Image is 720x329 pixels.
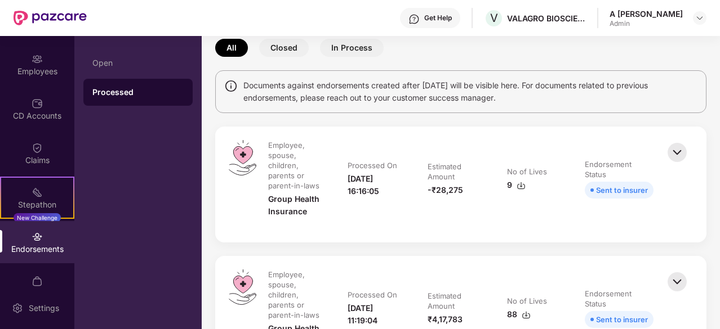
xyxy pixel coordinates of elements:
[268,193,325,218] div: Group Health Insurance
[32,231,43,242] img: svg+xml;base64,PHN2ZyBpZD0iRW5kb3JzZW1lbnRzIiB4bWxucz0iaHR0cDovL3d3dy53My5vcmcvMjAwMC9zdmciIHdpZH...
[596,313,648,326] div: Sent to insurer
[12,303,23,314] img: svg+xml;base64,PHN2ZyBpZD0iU2V0dGluZy0yMHgyMCIgeG1sbnM9Imh0dHA6Ly93d3cudzMub3JnLzIwMDAvc3ZnIiB3aW...
[14,213,61,222] div: New Challenge
[243,79,697,104] span: Documents against endorsements created after [DATE] will be visible here. For documents related t...
[32,187,43,198] img: svg+xml;base64,PHN2ZyB4bWxucz0iaHR0cDovL3d3dy53My5vcmcvMjAwMC9zdmciIHdpZHRoPSIyMSIgaGVpZ2h0PSIyMC...
[348,290,397,300] div: Processed On
[348,302,405,327] div: [DATE] 11:19:04
[490,11,498,25] span: V
[348,173,405,197] div: [DATE] 16:16:05
[428,313,463,326] div: ₹4,17,783
[92,58,184,67] div: Open
[229,269,256,305] img: svg+xml;base64,PHN2ZyB4bWxucz0iaHR0cDovL3d3dy53My5vcmcvMjAwMC9zdmciIHdpZHRoPSI0OS4zMiIgaGVpZ2h0PS...
[507,166,547,177] div: No of Lives
[224,79,238,93] img: svg+xml;base64,PHN2ZyBpZD0iSW5mbyIgeG1sbnM9Imh0dHA6Ly93d3cudzMub3JnLzIwMDAvc3ZnIiB3aWR0aD0iMTQiIG...
[507,296,547,306] div: No of Lives
[585,289,651,309] div: Endorsement Status
[348,160,397,170] div: Processed On
[695,13,704,22] img: svg+xml;base64,PHN2ZyBpZD0iRHJvcGRvd24tMzJ4MzIiIHhtbG5zPSJodHRwOi8vd3d3LnczLm9yZy8yMDAwL3N2ZyIgd2...
[215,39,248,57] button: All
[507,13,586,24] div: VALAGRO BIOSCIENCES
[428,291,482,311] div: Estimated Amount
[665,269,690,294] img: svg+xml;base64,PHN2ZyBpZD0iQmFjay0zMngzMiIgeG1sbnM9Imh0dHA6Ly93d3cudzMub3JnLzIwMDAvc3ZnIiB3aWR0aD...
[610,19,683,28] div: Admin
[665,140,690,165] img: svg+xml;base64,PHN2ZyBpZD0iQmFjay0zMngzMiIgeG1sbnM9Imh0dHA6Ly93d3cudzMub3JnLzIwMDAvc3ZnIiB3aWR0aD...
[320,39,384,57] button: In Process
[32,53,43,65] img: svg+xml;base64,PHN2ZyBpZD0iRW1wbG95ZWVzIiB4bWxucz0iaHR0cDovL3d3dy53My5vcmcvMjAwMC9zdmciIHdpZHRoPS...
[408,13,420,25] img: svg+xml;base64,PHN2ZyBpZD0iSGVscC0zMngzMiIgeG1sbnM9Imh0dHA6Ly93d3cudzMub3JnLzIwMDAvc3ZnIiB3aWR0aD...
[596,184,648,196] div: Sent to insurer
[92,87,184,98] div: Processed
[522,310,531,319] img: svg+xml;base64,PHN2ZyBpZD0iRG93bmxvYWQtMzJ4MzIiIHhtbG5zPSJodHRwOi8vd3d3LnczLm9yZy8yMDAwL3N2ZyIgd2...
[610,8,683,19] div: A [PERSON_NAME]
[25,303,63,314] div: Settings
[507,179,526,191] div: 9
[585,159,651,179] div: Endorsement Status
[428,161,482,182] div: Estimated Amount
[268,269,323,320] div: Employee, spouse, children, parents or parent-in-laws
[32,142,43,154] img: svg+xml;base64,PHN2ZyBpZD0iQ2xhaW0iIHhtbG5zPSJodHRwOi8vd3d3LnczLm9yZy8yMDAwL3N2ZyIgd2lkdGg9IjIwIi...
[424,13,452,22] div: Get Help
[517,181,526,190] img: svg+xml;base64,PHN2ZyBpZD0iRG93bmxvYWQtMzJ4MzIiIHhtbG5zPSJodHRwOi8vd3d3LnczLm9yZy8yMDAwL3N2ZyIgd2...
[229,140,256,175] img: svg+xml;base64,PHN2ZyB4bWxucz0iaHR0cDovL3d3dy53My5vcmcvMjAwMC9zdmciIHdpZHRoPSI0OS4zMiIgaGVpZ2h0PS...
[428,184,463,196] div: -₹28,275
[14,11,87,25] img: New Pazcare Logo
[32,276,43,287] img: svg+xml;base64,PHN2ZyBpZD0iTXlfT3JkZXJzIiBkYXRhLW5hbWU9Ik15IE9yZGVycyIgeG1sbnM9Imh0dHA6Ly93d3cudz...
[507,308,531,321] div: 88
[1,199,73,210] div: Stepathon
[32,98,43,109] img: svg+xml;base64,PHN2ZyBpZD0iQ0RfQWNjb3VudHMiIGRhdGEtbmFtZT0iQ0QgQWNjb3VudHMiIHhtbG5zPSJodHRwOi8vd3...
[259,39,309,57] button: Closed
[268,140,323,191] div: Employee, spouse, children, parents or parent-in-laws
